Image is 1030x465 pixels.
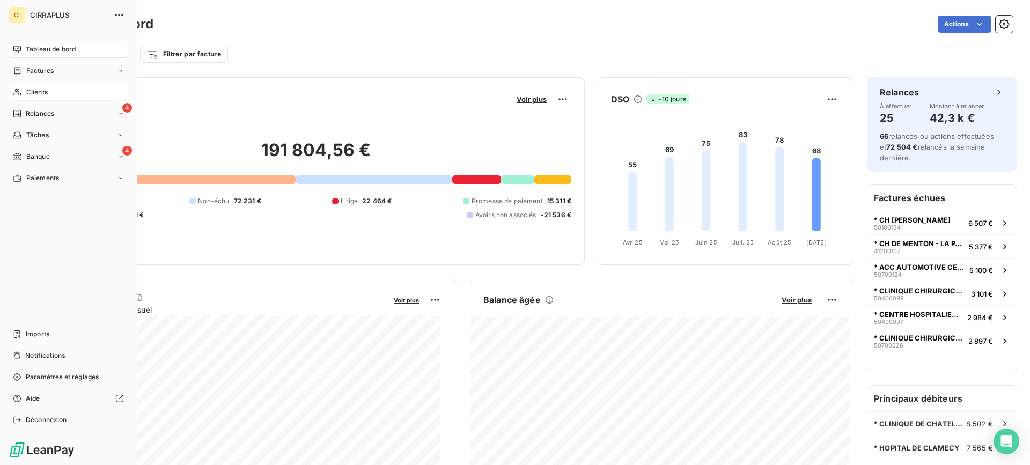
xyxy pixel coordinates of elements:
span: Promesse de paiement [472,196,543,206]
span: 5 377 € [969,242,993,251]
span: 2 984 € [967,313,993,322]
span: Voir plus [782,296,812,304]
button: Filtrer par facture [140,46,228,63]
span: 7 565 € [967,444,993,452]
button: * ACC AUTOMOTIVE CELLS COMPANY507001245 100 € [867,258,1017,282]
span: * HOPITAL DE CLAMECY [874,444,960,452]
h6: Principaux débiteurs [867,386,1017,411]
span: Voir plus [394,297,419,304]
span: * CENTRE HOSPITALIER [GEOGRAPHIC_DATA] [874,310,963,319]
span: * ACC AUTOMOTIVE CELLS COMPANY [874,263,965,271]
span: 2 897 € [968,337,993,345]
button: * CH [PERSON_NAME]501001346 507 € [867,211,1017,234]
button: Voir plus [391,295,422,305]
span: * CH DE MENTON - LA PALMOSA [874,239,965,248]
a: Aide [9,390,128,407]
span: Imports [26,329,49,339]
button: * CLINIQUE CHIRURGICALE VIA DOMITIA504000993 101 € [867,282,1017,305]
span: 4 [122,103,132,113]
span: 6 507 € [968,219,993,227]
span: 50700226 [874,342,903,349]
span: 50400099 [874,295,904,301]
tspan: Juil. 25 [732,239,754,246]
span: 41200107 [874,248,900,254]
span: Paiements [26,173,59,183]
span: Aide [26,394,40,403]
span: Clients [26,87,48,97]
span: CIRRAPLUS [30,11,107,19]
span: -21 536 € [541,210,571,220]
span: 50400097 [874,319,903,325]
tspan: Avr. 25 [623,239,643,246]
span: 22 464 € [362,196,392,206]
tspan: Mai 25 [659,239,679,246]
span: * CLINIQUE DE CHATELLERAULT [874,419,966,428]
span: Montant à relancer [930,103,984,109]
span: relances ou actions effectuées et relancés la semaine dernière. [880,132,994,162]
tspan: Juin 25 [695,239,717,246]
span: -10 jours [646,94,689,104]
span: 72 504 € [886,143,917,151]
img: Logo LeanPay [9,441,75,459]
button: * CENTRE HOSPITALIER [GEOGRAPHIC_DATA]504000972 984 € [867,305,1017,329]
span: À effectuer [880,103,912,109]
span: Tâches [26,130,49,140]
span: 15 311 € [547,196,571,206]
h4: 25 [880,109,912,127]
span: Factures [26,66,54,76]
span: 4 [122,146,132,156]
tspan: Août 25 [768,239,791,246]
span: 72 231 € [234,196,261,206]
span: 8 502 € [966,419,993,428]
h2: 191 804,56 € [61,139,571,172]
span: Litige [341,196,358,206]
span: Avoirs non associés [475,210,536,220]
button: * CLINIQUE CHIRURGICALE VIA DOMITIA507002262 897 € [867,329,1017,352]
span: Non-échu [198,196,229,206]
span: Voir plus [517,95,547,104]
span: Paramètres et réglages [26,372,99,382]
span: Relances [26,109,54,119]
div: CI [9,6,26,24]
tspan: [DATE] [806,239,827,246]
div: Open Intercom Messenger [994,429,1019,454]
span: * CH [PERSON_NAME] [874,216,951,224]
span: Déconnexion [26,415,67,425]
button: Actions [938,16,991,33]
span: * CLINIQUE CHIRURGICALE VIA DOMITIA [874,334,964,342]
h4: 42,3 k € [930,109,984,127]
h6: DSO [611,93,629,106]
button: Voir plus [778,295,815,305]
span: Chiffre d'affaires mensuel [61,304,386,315]
h6: Relances [880,86,919,99]
span: 50100134 [874,224,901,231]
button: * CH DE MENTON - LA PALMOSA412001075 377 € [867,234,1017,258]
span: Tableau de bord [26,45,76,54]
button: Voir plus [513,94,550,104]
span: Notifications [25,351,65,360]
span: * CLINIQUE CHIRURGICALE VIA DOMITIA [874,286,967,295]
span: 50700124 [874,271,902,278]
h6: Factures échues [867,185,1017,211]
span: 5 100 € [969,266,993,275]
span: Banque [26,152,50,161]
span: 66 [880,132,888,141]
h6: Balance âgée [483,293,541,306]
span: 3 101 € [971,290,993,298]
